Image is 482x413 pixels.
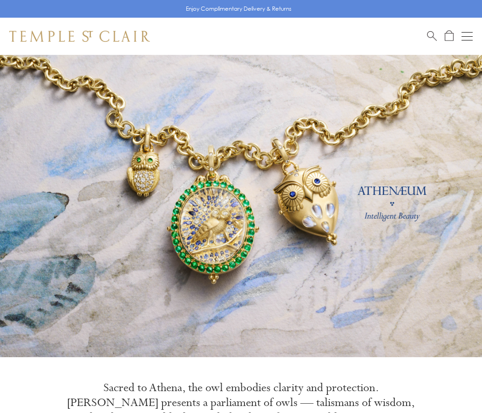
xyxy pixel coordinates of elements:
a: Search [427,30,437,42]
button: Open navigation [462,31,473,42]
p: Enjoy Complimentary Delivery & Returns [186,4,292,13]
img: Temple St. Clair [9,31,150,42]
a: Open Shopping Bag [445,30,454,42]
